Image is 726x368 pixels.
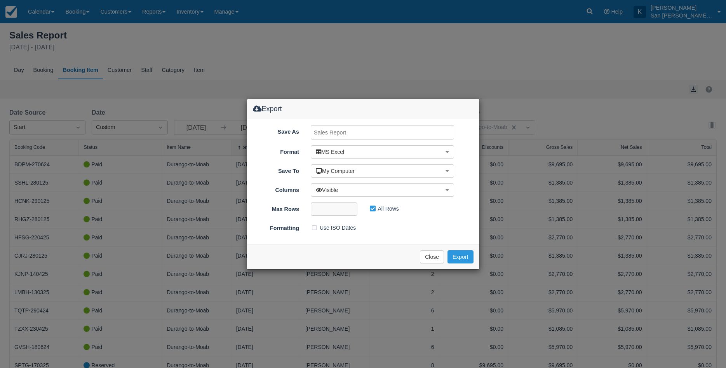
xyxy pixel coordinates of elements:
span: Visible [316,187,338,193]
label: Formatting [247,221,305,232]
button: MS Excel [311,145,454,159]
span: Use ISO Dates [311,224,361,230]
label: Use ISO Dates [311,222,361,234]
span: My Computer [316,168,355,174]
label: Columns [247,183,305,194]
span: All Rows [369,205,404,211]
h4: Export [253,105,474,113]
input: Sales Report [311,125,454,140]
label: Max Rows [247,202,305,213]
button: Close [420,250,444,263]
button: Visible [311,183,454,197]
label: All Rows [369,203,404,215]
button: Export [447,250,473,263]
label: Format [247,145,305,156]
label: Save To [247,164,305,175]
span: MS Excel [316,149,344,155]
button: My Computer [311,164,454,178]
label: Save As [247,125,305,136]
